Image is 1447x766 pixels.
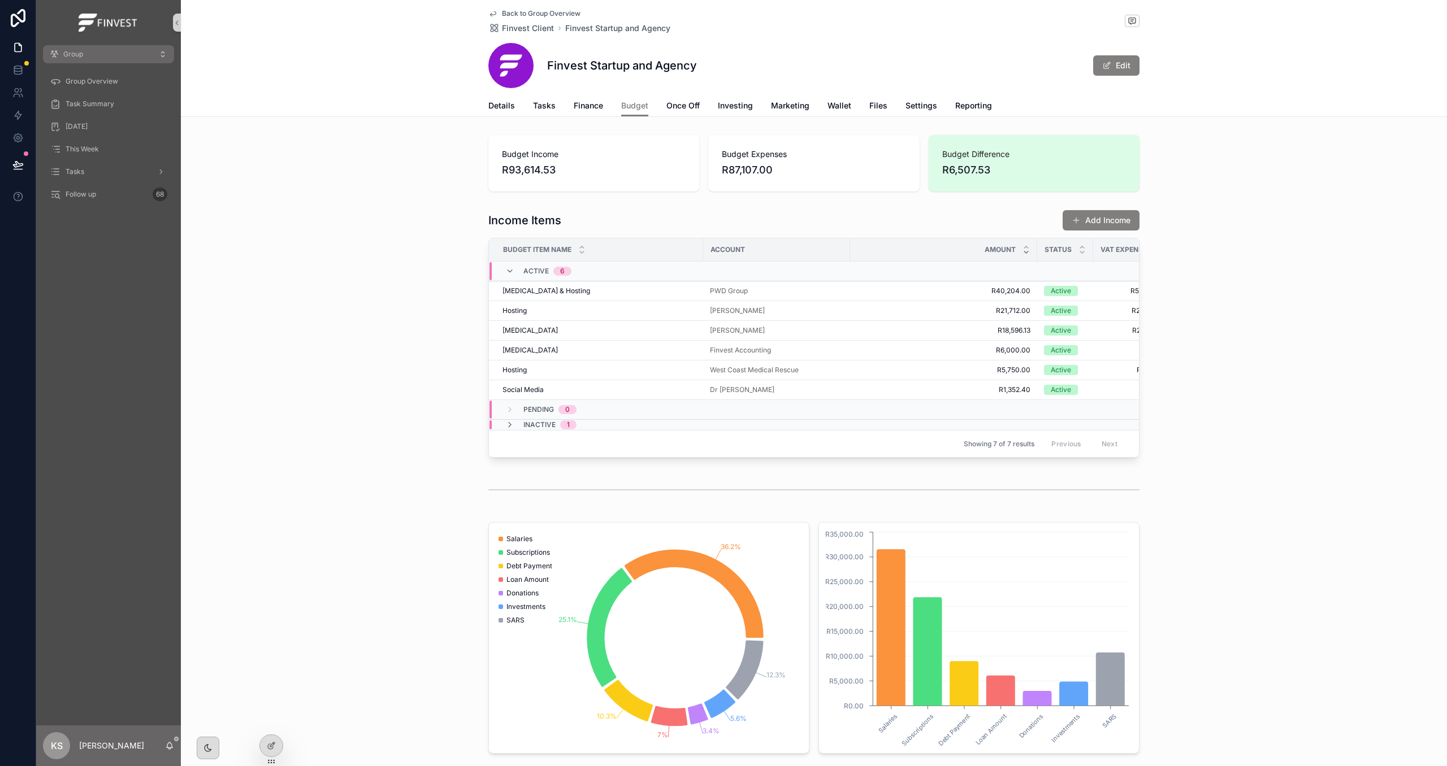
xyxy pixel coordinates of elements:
a: Tasks [43,162,174,182]
a: R2,425.58 [1094,326,1164,335]
a: Tasks [533,95,556,118]
a: Group Overview [43,71,174,92]
span: Pending [523,405,554,414]
div: 0 [565,405,570,414]
span: Investments [506,602,545,611]
tspan: R35,000.00 [825,530,864,538]
span: [MEDICAL_DATA] [502,326,558,335]
tspan: R25,000.00 [825,577,864,586]
a: [MEDICAL_DATA] & Hosting [502,286,696,295]
span: Budget Income [502,149,686,160]
span: Salaries [506,534,532,543]
text: Salaries [877,712,899,734]
text: Donations [1017,712,1045,740]
a: Hosting [502,365,696,375]
a: Once Off [666,95,700,118]
a: Active [1044,325,1086,336]
span: Active [523,267,549,276]
span: Once Off [666,100,700,111]
span: Loan Amount [506,575,549,584]
div: 1 [567,420,570,429]
a: R5,244.00 [1094,286,1164,295]
div: Active [1051,385,1071,395]
a: Finvest Startup and Agency [565,23,670,34]
span: Settings [906,100,937,111]
a: [PERSON_NAME] [710,326,843,335]
tspan: 7% [657,730,668,739]
tspan: R30,000.00 [825,552,864,561]
span: Details [488,100,515,111]
a: R750.00 [1094,365,1164,375]
span: KS [51,739,63,752]
a: This Week [43,139,174,159]
span: Reporting [955,100,992,111]
a: West Coast Medical Rescue [710,365,799,375]
span: R6,507.53 [942,162,1126,178]
text: Debt Payment [937,712,972,747]
div: Active [1051,286,1071,296]
span: Showing 7 of 7 results [964,439,1034,449]
h1: Finvest Startup and Agency [547,58,697,73]
a: Settings [906,95,937,118]
tspan: R5,000.00 [829,677,864,685]
span: SARS [506,616,525,625]
p: [PERSON_NAME] [79,740,144,751]
text: Investments [1050,712,1082,744]
a: Budget [621,95,648,117]
tspan: R0.00 [844,702,864,710]
span: [MEDICAL_DATA] [502,346,558,355]
span: Tasks [533,100,556,111]
div: 6 [560,267,565,276]
a: R40,204.00 [857,286,1030,295]
a: Follow up68 [43,184,174,204]
tspan: 25.1% [558,615,577,624]
span: Marketing [771,100,809,111]
div: scrollable content [36,63,181,219]
span: Files [869,100,887,111]
a: Finvest Accounting [710,346,771,355]
a: Finvest Accounting [710,346,843,355]
h1: Income Items [488,212,561,228]
div: 68 [153,188,167,201]
a: Back to Group Overview [488,9,580,18]
a: [MEDICAL_DATA] [502,346,696,355]
span: Budget Difference [942,149,1126,160]
span: R2,832.00 [1094,306,1164,315]
a: West Coast Medical Rescue [710,365,843,375]
a: PWD Group [710,286,748,295]
span: Inactive [523,420,556,429]
tspan: 36.2% [721,542,741,551]
button: Edit [1093,55,1140,76]
a: Social Media [502,385,696,394]
span: Finance [574,100,603,111]
span: Amount [985,245,1016,254]
a: [DATE] [43,116,174,137]
a: R782.61 [1094,346,1164,355]
a: [PERSON_NAME] [710,326,765,335]
tspan: 10.3% [597,712,617,720]
span: R5,750.00 [857,365,1030,375]
a: R18,596.13 [857,326,1030,335]
a: [PERSON_NAME] [710,306,765,315]
span: Group [63,50,83,59]
a: Files [869,95,887,118]
span: R21,712.00 [857,306,1030,315]
span: R6,000.00 [857,346,1030,355]
a: Active [1044,345,1086,355]
div: chart [496,529,802,746]
tspan: 12.3% [766,671,786,679]
span: Wallet [828,100,851,111]
tspan: R15,000.00 [826,627,864,636]
button: Add Income [1063,210,1140,230]
a: R176.40 [1094,385,1164,394]
a: Dr [PERSON_NAME] [710,385,774,394]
